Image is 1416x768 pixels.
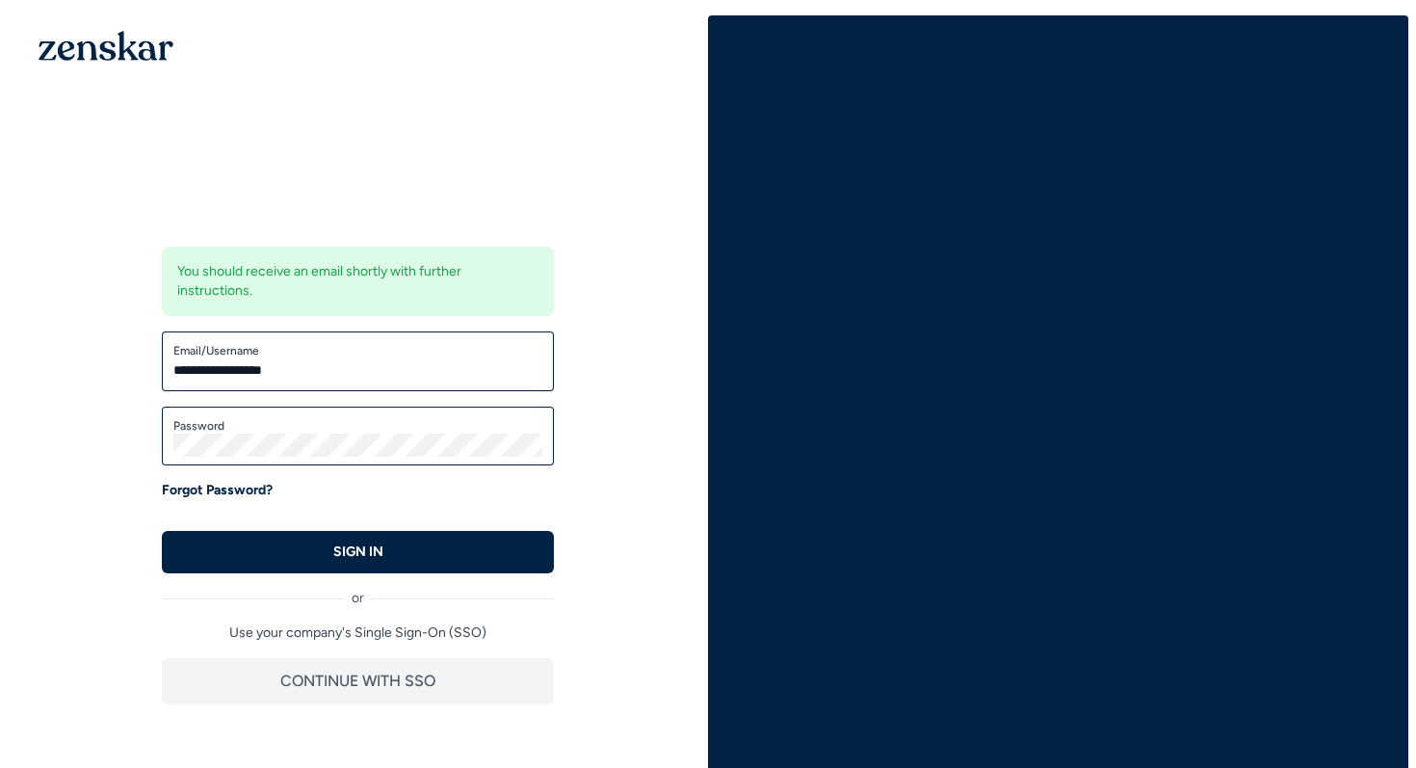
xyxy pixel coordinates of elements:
p: Use your company's Single Sign-On (SSO) [162,623,554,643]
button: SIGN IN [162,531,554,573]
div: or [162,573,554,608]
img: 1OGAJ2xQqyY4LXKgY66KYq0eOWRCkrZdAb3gUhuVAqdWPZE9SRJmCz+oDMSn4zDLXe31Ii730ItAGKgCKgCCgCikA4Av8PJUP... [39,31,173,61]
p: SIGN IN [333,543,383,562]
button: CONTINUE WITH SSO [162,658,554,704]
a: Forgot Password? [162,481,273,500]
div: You should receive an email shortly with further instructions. [162,247,554,316]
label: Password [173,418,542,434]
label: Email/Username [173,343,542,358]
